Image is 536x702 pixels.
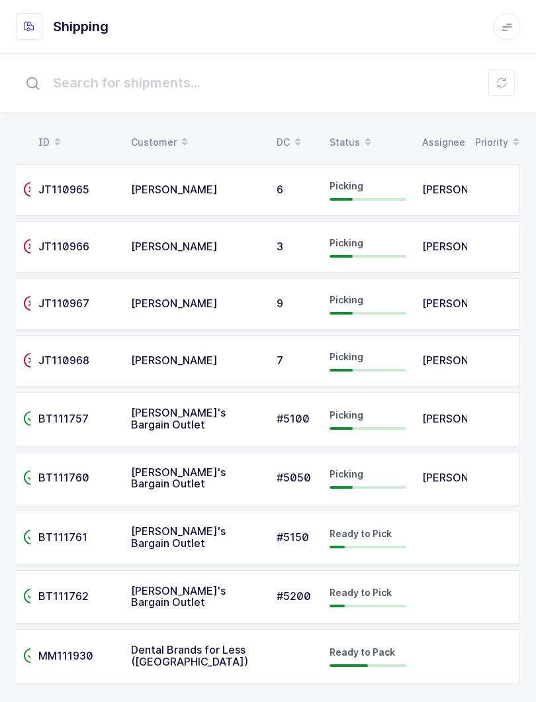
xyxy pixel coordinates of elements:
[38,412,89,425] span: BT111757
[23,589,39,603] span: 
[277,183,283,196] span: 6
[131,525,226,550] span: [PERSON_NAME]'s Bargain Outlet
[38,131,115,154] div: ID
[422,412,509,425] span: [PERSON_NAME]
[16,62,520,104] input: Search for shipments...
[330,587,392,598] span: Ready to Pick
[23,649,39,662] span: 
[131,584,226,609] span: [PERSON_NAME]'s Bargain Outlet
[422,354,509,367] span: [PERSON_NAME]
[330,180,363,191] span: Picking
[422,240,509,253] span: [PERSON_NAME]
[277,589,311,603] span: #5200
[330,468,363,479] span: Picking
[330,351,363,362] span: Picking
[53,16,109,37] h1: Shipping
[330,237,363,248] span: Picking
[38,649,93,662] span: MM111930
[277,471,311,484] span: #5050
[38,589,89,603] span: BT111762
[277,412,310,425] span: #5100
[131,183,218,196] span: [PERSON_NAME]
[277,297,283,310] span: 9
[38,530,87,544] span: BT111761
[23,412,39,425] span: 
[277,530,309,544] span: #5150
[131,466,226,491] span: [PERSON_NAME]'s Bargain Outlet
[38,240,89,253] span: JT110966
[131,131,261,154] div: Customer
[277,240,283,253] span: 3
[23,530,39,544] span: 
[131,643,248,668] span: Dental Brands for Less ([GEOGRAPHIC_DATA])
[38,297,89,310] span: JT110967
[422,471,509,484] span: [PERSON_NAME]
[23,240,39,253] span: 
[23,183,39,196] span: 
[38,183,89,196] span: JT110965
[330,294,363,305] span: Picking
[422,131,459,154] div: Assignee
[422,183,509,196] span: [PERSON_NAME]
[131,240,218,253] span: [PERSON_NAME]
[23,471,39,484] span: 
[23,297,39,310] span: 
[38,471,89,484] span: BT111760
[475,131,507,154] div: Priority
[131,354,218,367] span: [PERSON_NAME]
[422,297,509,310] span: [PERSON_NAME]
[330,646,395,658] span: Ready to Pack
[131,297,218,310] span: [PERSON_NAME]
[131,406,226,431] span: [PERSON_NAME]'s Bargain Outlet
[277,131,314,154] div: DC
[330,409,363,421] span: Picking
[38,354,89,367] span: JT110968
[23,354,39,367] span: 
[330,131,406,154] div: Status
[330,528,392,539] span: Ready to Pick
[277,354,283,367] span: 7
